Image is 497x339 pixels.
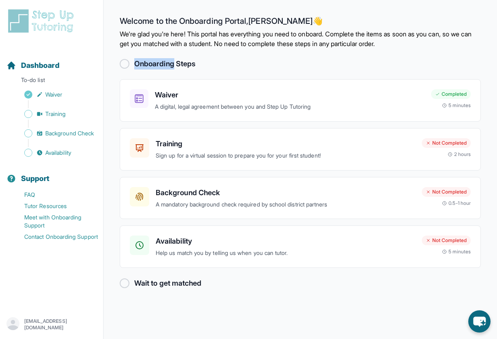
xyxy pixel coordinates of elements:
[6,108,103,120] a: Training
[6,128,103,139] a: Background Check
[422,187,471,197] div: Not Completed
[156,138,415,149] h3: Training
[6,189,103,200] a: FAQ
[134,58,195,69] h2: Onboarding Steps
[156,236,415,247] h3: Availability
[468,310,491,333] button: chat-button
[6,317,97,332] button: [EMAIL_ADDRESS][DOMAIN_NAME]
[120,29,481,48] p: We're glad you're here! This portal has everything you need to onboard. Complete the items as soo...
[156,200,415,209] p: A mandatory background check required by school district partners
[442,102,471,109] div: 5 minutes
[120,79,481,122] a: WaiverA digital, legal agreement between you and Step Up TutoringCompleted5 minutes
[45,149,71,157] span: Availability
[21,173,50,184] span: Support
[3,47,100,74] button: Dashboard
[6,8,78,34] img: logo
[120,16,481,29] h2: Welcome to the Onboarding Portal, [PERSON_NAME] 👋
[422,236,471,245] div: Not Completed
[422,138,471,148] div: Not Completed
[442,248,471,255] div: 5 minutes
[3,76,100,87] p: To-do list
[120,177,481,219] a: Background CheckA mandatory background check required by school district partnersNot Completed0.5...
[120,128,481,171] a: TrainingSign up for a virtual session to prepare you for your first student!Not Completed2 hours
[6,60,59,71] a: Dashboard
[134,278,201,289] h2: Wait to get matched
[24,318,97,331] p: [EMAIL_ADDRESS][DOMAIN_NAME]
[6,147,103,158] a: Availability
[6,89,103,100] a: Waiver
[156,151,415,160] p: Sign up for a virtual session to prepare you for your first student!
[21,60,59,71] span: Dashboard
[156,248,415,258] p: Help us match you by telling us when you can tutor.
[442,200,471,206] div: 0.5-1 hour
[6,200,103,212] a: Tutor Resources
[6,212,103,231] a: Meet with Onboarding Support
[155,89,425,101] h3: Waiver
[431,89,471,99] div: Completed
[448,151,471,158] div: 2 hours
[156,187,415,198] h3: Background Check
[120,225,481,268] a: AvailabilityHelp us match you by telling us when you can tutor.Not Completed5 minutes
[45,110,66,118] span: Training
[45,129,94,137] span: Background Check
[45,91,62,99] span: Waiver
[155,102,425,112] p: A digital, legal agreement between you and Step Up Tutoring
[3,160,100,187] button: Support
[6,231,103,242] a: Contact Onboarding Support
